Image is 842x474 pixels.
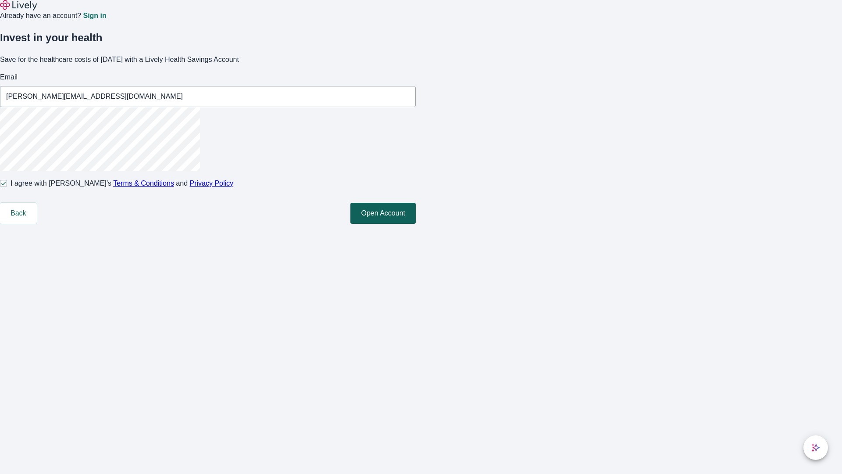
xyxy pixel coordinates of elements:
[803,435,828,460] button: chat
[113,180,174,187] a: Terms & Conditions
[11,178,233,189] span: I agree with [PERSON_NAME]’s and
[83,12,106,19] a: Sign in
[811,443,820,452] svg: Lively AI Assistant
[190,180,234,187] a: Privacy Policy
[350,203,416,224] button: Open Account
